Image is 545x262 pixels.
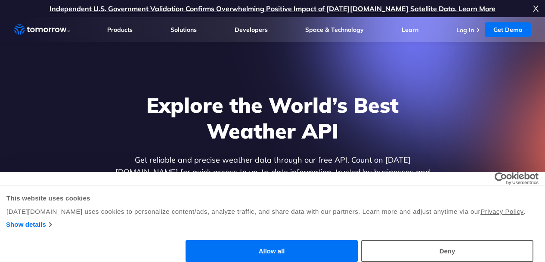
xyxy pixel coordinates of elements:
h1: Explore the World’s Best Weather API [106,92,439,144]
a: Log In [456,26,474,34]
div: This website uses cookies [6,193,539,203]
a: Solutions [170,26,197,34]
a: Usercentrics Cookiebot - opens in a new window [463,172,539,185]
a: Privacy Policy [480,208,523,215]
button: Deny [361,240,533,262]
a: Space & Technology [305,26,364,34]
a: Products [107,26,133,34]
a: Independent U.S. Government Validation Confirms Overwhelming Positive Impact of [DATE][DOMAIN_NAM... [50,4,495,13]
a: Get Demo [485,22,531,37]
button: Allow all [186,240,358,262]
a: Developers [235,26,268,34]
p: Get reliable and precise weather data through our free API. Count on [DATE][DOMAIN_NAME] for quic... [106,154,439,202]
a: Show details [6,219,51,230]
a: Learn [402,26,418,34]
div: [DATE][DOMAIN_NAME] uses cookies to personalize content/ads, analyze traffic, and share data with... [6,207,539,217]
a: Home link [14,23,70,36]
